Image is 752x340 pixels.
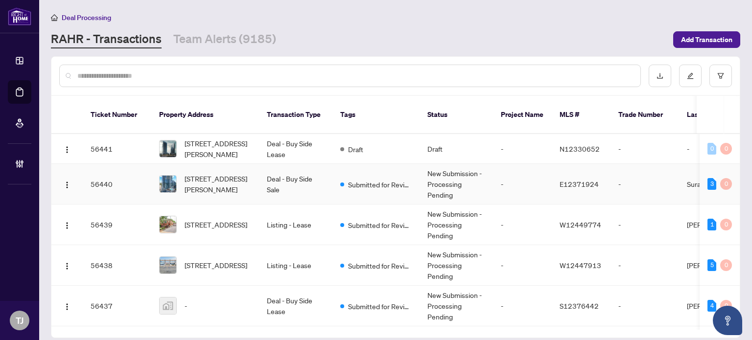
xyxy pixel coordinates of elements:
[83,96,151,134] th: Ticket Number
[259,286,332,326] td: Deal - Buy Side Lease
[185,138,251,159] span: [STREET_ADDRESS][PERSON_NAME]
[611,164,679,204] td: -
[185,300,187,311] span: -
[83,134,151,164] td: 56441
[83,204,151,245] td: 56439
[348,260,412,271] span: Submitted for Review
[51,31,162,48] a: RAHR - Transactions
[560,144,600,153] span: N12330652
[493,286,552,326] td: -
[420,134,493,164] td: Draft
[62,13,111,22] span: Deal Processing
[185,219,247,230] span: [STREET_ADDRESS]
[713,306,742,335] button: Open asap
[63,181,71,189] img: Logo
[493,164,552,204] td: -
[59,298,75,314] button: Logo
[720,259,732,271] div: 0
[493,134,552,164] td: -
[160,140,176,157] img: thumbnail-img
[552,96,611,134] th: MLS #
[63,146,71,154] img: Logo
[611,96,679,134] th: Trade Number
[83,286,151,326] td: 56437
[560,301,599,310] span: S12376442
[611,245,679,286] td: -
[673,31,740,48] button: Add Transaction
[63,262,71,270] img: Logo
[173,31,276,48] a: Team Alerts (9185)
[687,72,694,79] span: edit
[560,180,599,188] span: E12371924
[420,245,493,286] td: New Submission - Processing Pending
[59,141,75,157] button: Logo
[185,173,251,195] span: [STREET_ADDRESS][PERSON_NAME]
[560,261,601,270] span: W12447913
[348,301,412,312] span: Submitted for Review
[707,259,716,271] div: 5
[707,143,716,155] div: 0
[720,300,732,312] div: 0
[720,219,732,230] div: 0
[720,178,732,190] div: 0
[611,286,679,326] td: -
[611,204,679,245] td: -
[493,245,552,286] td: -
[160,257,176,273] img: thumbnail-img
[259,245,332,286] td: Listing - Lease
[160,176,176,192] img: thumbnail-img
[83,245,151,286] td: 56438
[259,134,332,164] td: Deal - Buy Side Lease
[332,96,420,134] th: Tags
[707,300,716,312] div: 4
[348,220,412,230] span: Submitted for Review
[420,286,493,326] td: New Submission - Processing Pending
[185,260,247,271] span: [STREET_ADDRESS]
[160,297,176,314] img: thumbnail-img
[151,96,259,134] th: Property Address
[681,32,732,47] span: Add Transaction
[493,204,552,245] td: -
[8,7,31,25] img: logo
[707,178,716,190] div: 3
[259,164,332,204] td: Deal - Buy Side Sale
[348,144,363,155] span: Draft
[59,257,75,273] button: Logo
[707,219,716,230] div: 1
[679,65,702,87] button: edit
[51,14,58,21] span: home
[717,72,724,79] span: filter
[709,65,732,87] button: filter
[420,204,493,245] td: New Submission - Processing Pending
[59,176,75,192] button: Logo
[420,164,493,204] td: New Submission - Processing Pending
[493,96,552,134] th: Project Name
[259,96,332,134] th: Transaction Type
[649,65,671,87] button: download
[63,303,71,311] img: Logo
[560,220,601,229] span: W12449774
[611,134,679,164] td: -
[59,217,75,232] button: Logo
[160,216,176,233] img: thumbnail-img
[348,179,412,190] span: Submitted for Review
[83,164,151,204] td: 56440
[259,204,332,245] td: Listing - Lease
[16,314,23,327] span: TJ
[420,96,493,134] th: Status
[63,222,71,229] img: Logo
[720,143,732,155] div: 0
[657,72,663,79] span: download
